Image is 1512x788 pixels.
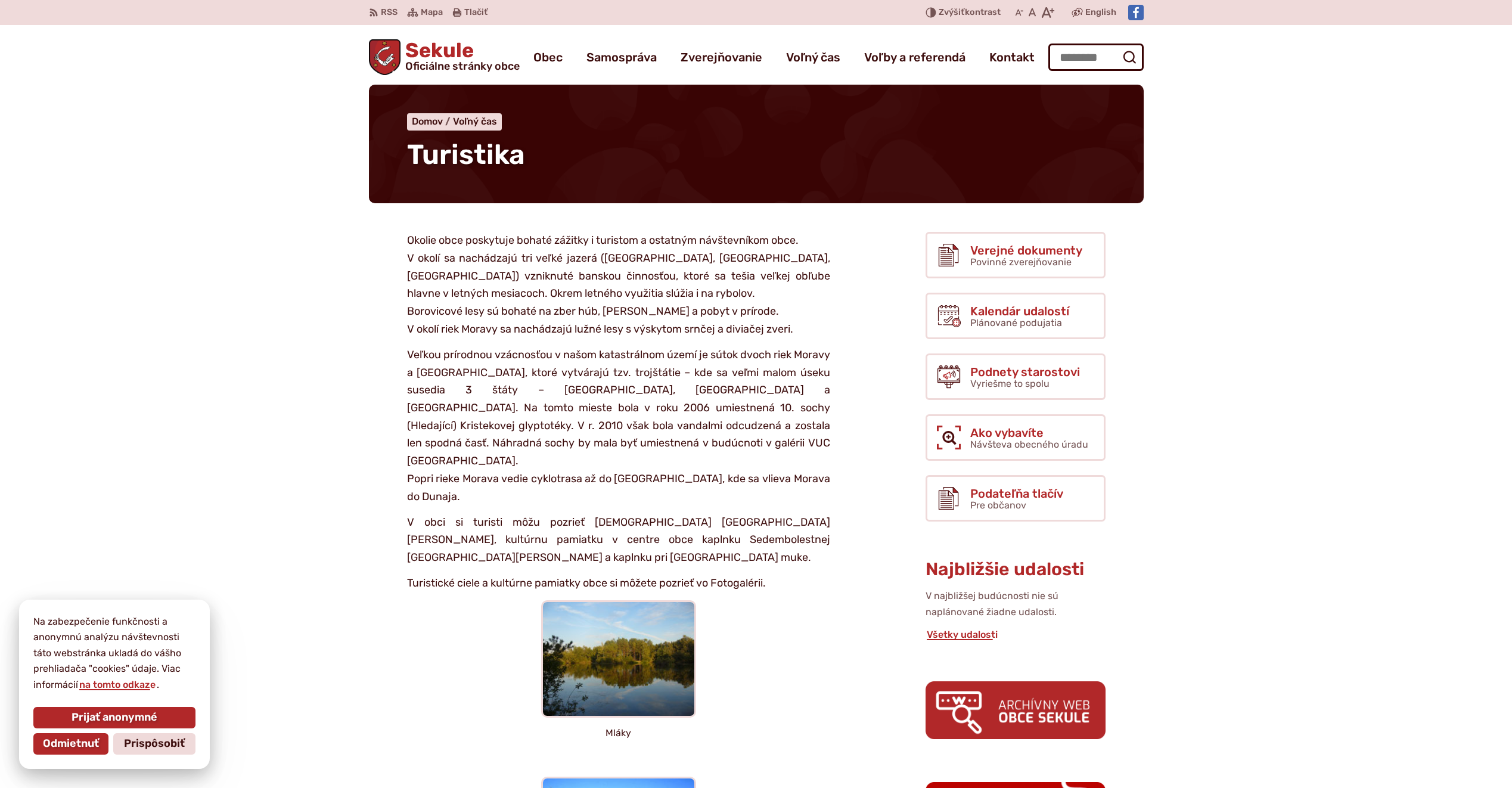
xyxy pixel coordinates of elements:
span: Vyriešme to spolu [970,378,1050,389]
p: Okolie obce poskytuje bohaté zážitky i turistom a ostatným návštevníkom obce. V okolí sa nachádza... [407,232,830,338]
a: Voľby a referendá [864,41,965,74]
span: Plánované podujatia [970,317,1062,328]
a: Zverejňovanie [681,41,762,74]
img: Prejsť na Facebook stránku [1128,5,1144,20]
a: Verejné dokumenty Povinné zverejňovanie [926,232,1106,278]
span: Sekule [400,41,520,72]
img: Prejsť na domovskú stránku [369,39,401,75]
a: Voľný čas [786,41,840,74]
h3: Najbližšie udalosti [926,560,1106,579]
span: Tlačiť [464,8,488,18]
span: Ako vybavíte [970,426,1088,439]
p: V najbližšej budúcnosti nie sú naplánované žiadne udalosti. [926,588,1106,620]
span: Prijať anonymné [72,711,157,724]
span: Mapa [421,5,443,20]
figcaption: Mláky [407,727,830,739]
span: Podateľňa tlačív [970,487,1063,500]
span: RSS [381,5,398,20]
a: na tomto odkaze [78,679,157,690]
button: Prispôsobiť [113,733,195,755]
span: Odmietnuť [43,737,99,750]
a: Obec [533,41,563,74]
span: Pre občanov [970,500,1026,511]
a: Samospráva [586,41,657,74]
span: Návšteva obecného úradu [970,439,1088,450]
a: Logo Sekule, prejsť na domovskú stránku. [369,39,520,75]
span: Verejné dokumenty [970,244,1082,257]
a: Všetky udalosti [926,629,999,640]
span: Podnety starostovi [970,365,1080,379]
span: kontrast [939,8,1001,18]
p: V obci si turisti môžu pozrieť [DEMOGRAPHIC_DATA] [GEOGRAPHIC_DATA][PERSON_NAME], kultúrnu pamiat... [407,514,830,567]
p: Turistické ciele a kultúrne pamiatky obce si môžete pozrieť vo Fotogalérii. [407,575,830,592]
a: English [1083,5,1119,20]
button: Prijať anonymné [33,707,195,728]
span: English [1085,5,1116,20]
a: Voľný čas [453,116,497,127]
span: Turistika [407,138,525,171]
span: Prispôsobiť [124,737,185,750]
span: Zvýšiť [939,7,965,17]
p: Veľkou prírodnou vzácnosťou v našom katastrálnom území je sútok dvoch riek Moravy a [GEOGRAPHIC_D... [407,346,830,505]
p: Na zabezpečenie funkčnosti a anonymnú analýzu návštevnosti táto webstránka ukladá do vášho prehli... [33,614,195,693]
span: Kalendár udalostí [970,305,1069,318]
a: Podnety starostovi Vyriešme to spolu [926,353,1106,400]
span: Domov [412,116,443,127]
span: Oficiálne stránky obce [405,61,520,72]
button: Odmietnuť [33,733,108,755]
img: archiv.png [926,681,1106,739]
a: Kalendár udalostí Plánované podujatia [926,293,1106,339]
span: Povinné zverejňovanie [970,256,1072,268]
a: Kontakt [989,41,1035,74]
a: Podateľňa tlačív Pre občanov [926,475,1106,522]
a: Domov [412,116,453,127]
a: Ako vybavíte Návšteva obecného úradu [926,414,1106,461]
